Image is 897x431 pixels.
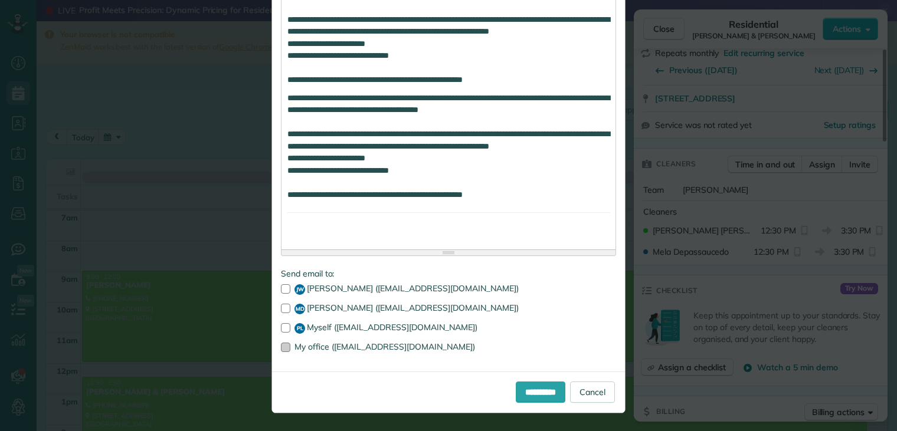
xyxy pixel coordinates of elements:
[281,323,616,334] label: Myself ([EMAIL_ADDRESS][DOMAIN_NAME])
[294,284,305,295] span: JW
[281,304,616,314] label: [PERSON_NAME] ([EMAIL_ADDRESS][DOMAIN_NAME])
[294,323,305,334] span: PL
[570,381,615,403] a: Cancel
[281,250,616,255] div: Resize
[281,268,616,279] label: Send email to:
[281,284,616,295] label: [PERSON_NAME] ([EMAIL_ADDRESS][DOMAIN_NAME])
[281,343,616,351] label: My office ([EMAIL_ADDRESS][DOMAIN_NAME])
[294,304,305,314] span: MD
